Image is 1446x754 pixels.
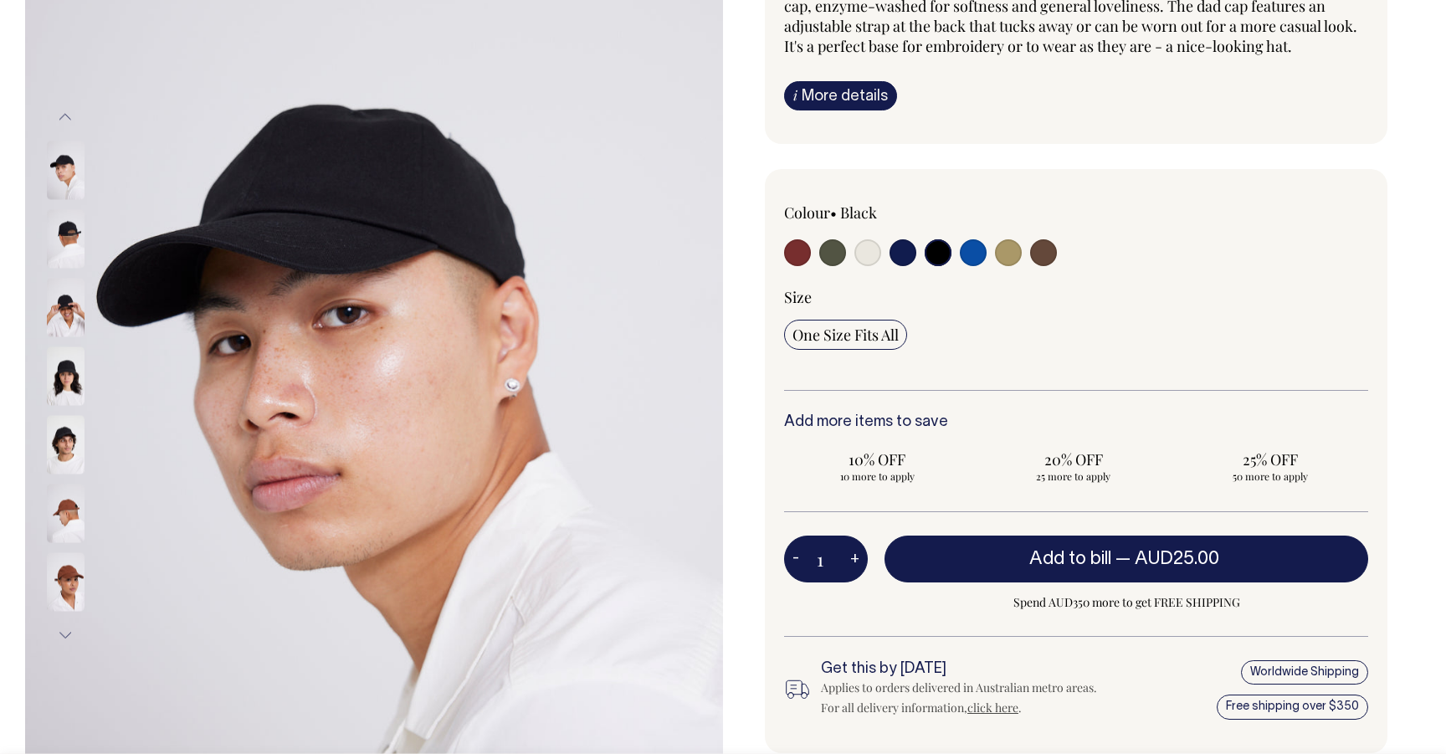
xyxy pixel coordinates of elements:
input: One Size Fits All [784,320,907,350]
input: 20% OFF 25 more to apply [981,444,1167,488]
button: - [784,542,808,576]
span: i [793,86,797,104]
label: Black [840,203,877,223]
img: black [47,416,85,474]
img: chocolate [47,485,85,543]
input: 10% OFF 10 more to apply [784,444,971,488]
span: Add to bill [1029,551,1111,567]
span: — [1115,551,1223,567]
span: 25% OFF [1185,449,1355,469]
img: black [47,347,85,406]
div: Colour [784,203,1018,223]
h6: Add more items to save [784,414,1368,431]
span: 10% OFF [792,449,962,469]
span: AUD25.00 [1135,551,1219,567]
img: black [47,210,85,269]
span: 25 more to apply [989,469,1159,483]
button: Previous [53,99,78,136]
a: click here [967,700,1018,716]
button: + [842,542,868,576]
span: 20% OFF [989,449,1159,469]
img: black [47,141,85,200]
span: 10 more to apply [792,469,962,483]
span: 50 more to apply [1185,469,1355,483]
span: • [830,203,837,223]
img: black [47,279,85,337]
button: Next [53,617,78,654]
a: iMore details [784,81,897,110]
span: One Size Fits All [792,325,899,345]
input: 25% OFF 50 more to apply [1177,444,1363,488]
div: Size [784,287,1368,307]
span: Spend AUD350 more to get FREE SHIPPING [885,592,1368,613]
h6: Get this by [DATE] [821,661,1103,678]
button: Add to bill —AUD25.00 [885,536,1368,582]
div: Applies to orders delivered in Australian metro areas. For all delivery information, . [821,678,1103,718]
img: chocolate [47,553,85,612]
